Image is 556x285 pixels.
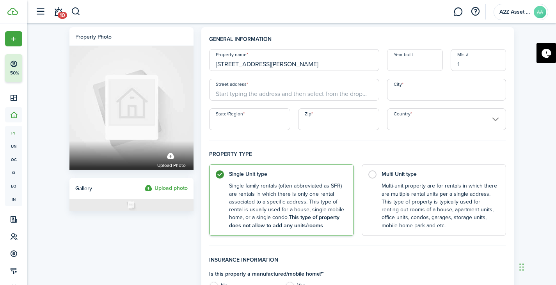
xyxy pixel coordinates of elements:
a: Notifications [51,2,66,22]
div: Property photo [75,33,112,41]
h4: General information [209,35,506,49]
a: pt [5,126,22,140]
a: Messaging [451,2,465,22]
p: 50% [10,70,20,76]
input: 1 [451,49,506,71]
span: Gallery [75,184,92,193]
input: Start typing the address and then select from the dropdown [209,79,379,101]
control-radio-card-description: Multi-unit property are for rentals in which there are multiple rental units per a single address... [382,182,498,230]
h4: Property type [209,150,506,164]
img: TenantCloud [7,8,18,15]
a: oc [5,153,22,166]
a: un [5,140,22,153]
a: kl [5,166,22,179]
div: Drag [519,255,524,279]
span: 10 [58,12,67,19]
span: A2Z Asset Solutions LLC [499,9,531,15]
button: 50% [5,54,70,82]
a: in [5,193,22,206]
avatar-text: AA [534,6,546,18]
control-radio-card-description: Single family rentals (often abbreviated as SFR) are rentals in which there is only one rental as... [229,182,346,230]
button: Open resource center [469,5,482,18]
control-radio-card-title: Single Unit type [229,170,346,178]
control-radio-card-title: Multi Unit type [382,170,498,178]
button: Search [71,5,81,18]
span: Upload photo [157,161,186,169]
iframe: Chat Widget [517,248,556,285]
b: This type of property does not allow to add any units/rooms [229,213,339,229]
h4: Is this property a manufactured/mobile home? * [209,270,354,278]
button: Open sidebar [33,4,48,19]
img: Photo placeholder [69,199,194,211]
button: Open menu [5,31,22,46]
a: eq [5,179,22,193]
h4: Insurance information [209,256,506,270]
label: Upload photo [157,149,186,169]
